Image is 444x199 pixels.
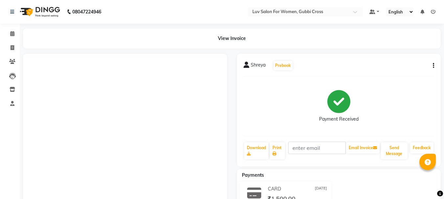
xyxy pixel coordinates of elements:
span: [DATE] [315,186,327,192]
div: View Invoice [23,29,441,49]
button: Prebook [273,61,292,70]
span: Shreya [251,62,266,71]
iframe: chat widget [416,173,437,192]
button: Email Invoice [346,142,380,153]
a: Download [244,142,269,159]
button: Send Message [381,142,408,159]
input: enter email [288,142,346,154]
a: Feedback [410,142,433,153]
img: logo [17,3,62,21]
span: Payments [242,172,264,178]
div: Payment Received [319,116,359,123]
a: Print [270,142,285,159]
span: CARD [268,186,281,192]
b: 08047224946 [72,3,101,21]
